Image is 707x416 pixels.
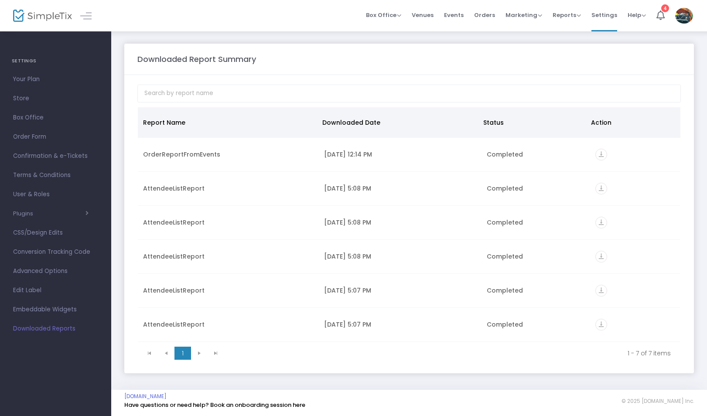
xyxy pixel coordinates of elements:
[13,210,89,217] button: Plugins
[143,252,314,261] div: AttendeeListReport
[13,112,98,123] span: Box Office
[487,252,585,261] div: Completed
[324,286,476,295] div: 5/6/2025 5:07 PM
[317,107,478,138] th: Downloaded Date
[487,184,585,193] div: Completed
[487,320,585,329] div: Completed
[324,252,476,261] div: 5/6/2025 5:08 PM
[505,11,542,19] span: Marketing
[13,285,98,296] span: Edit Label
[13,93,98,104] span: Store
[444,4,464,26] span: Events
[324,150,476,159] div: 9/20/2025 12:14 PM
[13,266,98,277] span: Advanced Options
[13,131,98,143] span: Order Form
[586,107,675,138] th: Action
[143,218,314,227] div: AttendeeListReport
[13,74,98,85] span: Your Plan
[595,185,607,194] a: vertical_align_bottom
[143,150,314,159] div: OrderReportFromEvents
[138,107,317,138] th: Report Name
[628,11,646,19] span: Help
[595,217,607,228] i: vertical_align_bottom
[143,184,314,193] div: AttendeeListReport
[13,170,98,181] span: Terms & Conditions
[595,285,675,297] div: https://go.SimpleTix.com/tszhu
[595,321,607,330] a: vertical_align_bottom
[553,11,581,19] span: Reports
[487,218,585,227] div: Completed
[324,320,476,329] div: 5/6/2025 5:07 PM
[13,246,98,258] span: Conversion Tracking Code
[13,304,98,315] span: Embeddable Widgets
[622,398,694,405] span: © 2025 [DOMAIN_NAME] Inc.
[137,85,681,102] input: Search by report name
[595,319,675,331] div: https://go.SimpleTix.com/0po18
[595,285,607,297] i: vertical_align_bottom
[174,347,191,360] span: Page 1
[595,319,607,331] i: vertical_align_bottom
[366,11,401,19] span: Box Office
[595,287,607,296] a: vertical_align_bottom
[124,401,305,409] a: Have questions or need help? Book an onboarding session here
[595,253,607,262] a: vertical_align_bottom
[595,149,607,160] i: vertical_align_bottom
[478,107,585,138] th: Status
[143,286,314,295] div: AttendeeListReport
[595,183,675,194] div: https://go.SimpleTix.com/t092w
[487,286,585,295] div: Completed
[595,251,607,263] i: vertical_align_bottom
[13,323,98,334] span: Downloaded Reports
[143,320,314,329] div: AttendeeListReport
[487,150,585,159] div: Completed
[137,53,256,65] m-panel-title: Downloaded Report Summary
[595,251,675,263] div: https://go.SimpleTix.com/1y30c
[595,217,675,228] div: https://go.SimpleTix.com/402x8
[474,4,495,26] span: Orders
[595,151,607,160] a: vertical_align_bottom
[230,349,671,358] kendo-pager-info: 1 - 7 of 7 items
[13,150,98,162] span: Confirmation & e-Tickets
[595,149,675,160] div: https://go.SimpleTix.com/gvy8u
[13,189,98,200] span: User & Roles
[13,227,98,239] span: CSS/Design Edits
[124,393,167,400] a: [DOMAIN_NAME]
[595,219,607,228] a: vertical_align_bottom
[324,218,476,227] div: 5/6/2025 5:08 PM
[12,52,99,70] h4: SETTINGS
[138,107,680,343] div: Data table
[412,4,434,26] span: Venues
[591,4,617,26] span: Settings
[595,183,607,194] i: vertical_align_bottom
[324,184,476,193] div: 5/6/2025 5:08 PM
[661,4,669,12] div: 4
